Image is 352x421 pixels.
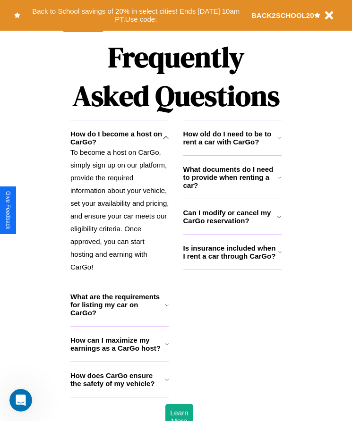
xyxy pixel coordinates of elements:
[70,146,169,273] p: To become a host on CarGo, simply sign up on our platform, provide the required information about...
[183,165,278,189] h3: What documents do I need to provide when renting a car?
[20,5,251,26] button: Back to School savings of 20% in select cities! Ends [DATE] 10am PT.Use code:
[251,11,314,19] b: BACK2SCHOOL20
[183,209,277,225] h3: Can I modify or cancel my CarGo reservation?
[70,130,163,146] h3: How do I become a host on CarGo?
[183,130,277,146] h3: How old do I need to be to rent a car with CarGo?
[70,293,165,317] h3: What are the requirements for listing my car on CarGo?
[70,33,282,120] h1: Frequently Asked Questions
[183,244,278,260] h3: Is insurance included when I rent a car through CarGo?
[5,191,11,229] div: Give Feedback
[70,336,165,352] h3: How can I maximize my earnings as a CarGo host?
[9,389,32,412] iframe: Intercom live chat
[70,371,165,387] h3: How does CarGo ensure the safety of my vehicle?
